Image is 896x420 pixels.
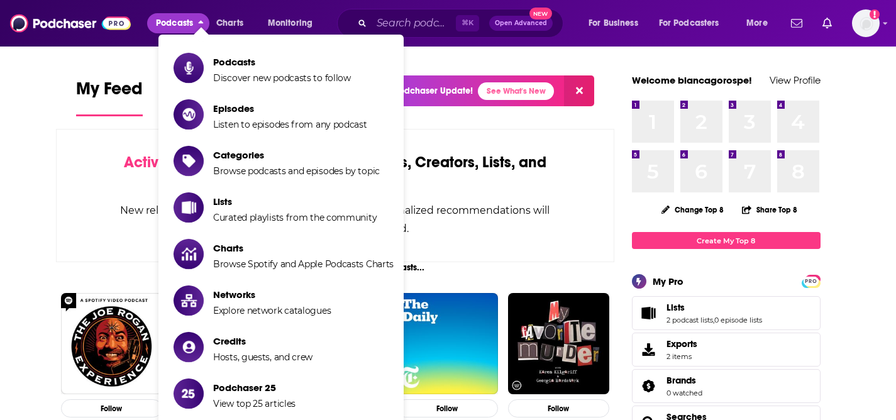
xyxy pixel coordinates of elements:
[632,369,821,403] span: Brands
[268,14,312,32] span: Monitoring
[489,16,553,31] button: Open AdvancedNew
[124,153,253,172] span: Activate your Feed
[666,302,685,313] span: Lists
[653,275,683,287] div: My Pro
[666,316,713,324] a: 2 podcast lists
[580,13,654,33] button: open menu
[213,258,394,270] span: Browse Spotify and Apple Podcasts Charts
[213,289,331,301] span: Networks
[666,352,697,361] span: 2 items
[714,316,762,324] a: 0 episode lists
[213,149,380,161] span: Categories
[636,304,661,322] a: Lists
[666,338,697,350] span: Exports
[589,14,638,32] span: For Business
[654,202,732,218] button: Change Top 8
[10,11,131,35] img: Podchaser - Follow, Share and Rate Podcasts
[741,197,798,222] button: Share Top 8
[632,296,821,330] span: Lists
[349,9,575,38] div: Search podcasts, credits, & more...
[738,13,783,33] button: open menu
[396,293,498,395] img: The Daily
[666,375,696,386] span: Brands
[666,375,702,386] a: Brands
[158,78,265,107] span: Popular Feed
[746,14,768,32] span: More
[213,382,296,394] span: Podchaser 25
[216,14,243,32] span: Charts
[666,389,702,397] a: 0 watched
[632,74,752,86] a: Welcome biancagorospe!
[508,399,610,417] button: Follow
[659,14,719,32] span: For Podcasters
[632,333,821,367] a: Exports
[495,20,547,26] span: Open Advanced
[852,9,880,37] button: Show profile menu
[158,78,265,116] a: Popular Feed
[119,201,551,238] div: New releases, episode reviews, guest credits, and personalized recommendations will begin to appe...
[76,78,143,116] a: My Feed
[61,399,163,417] button: Follow
[804,276,819,285] a: PRO
[786,13,807,34] a: Show notifications dropdown
[213,212,377,223] span: Curated playlists from the community
[636,341,661,358] span: Exports
[208,13,251,33] a: Charts
[508,293,610,395] img: My Favorite Murder with Karen Kilgariff and Georgia Hardstark
[213,305,331,316] span: Explore network catalogues
[870,9,880,19] svg: Add a profile image
[213,72,351,84] span: Discover new podcasts to follow
[213,335,312,347] span: Credits
[147,13,209,33] button: close menu
[817,13,837,34] a: Show notifications dropdown
[651,13,738,33] button: open menu
[478,82,554,100] a: See What's New
[213,398,296,409] span: View top 25 articles
[804,277,819,286] span: PRO
[632,232,821,249] a: Create My Top 8
[259,13,329,33] button: open menu
[213,242,394,254] span: Charts
[213,351,312,363] span: Hosts, guests, and crew
[666,302,762,313] a: Lists
[56,262,615,273] div: Not sure who to follow? Try these podcasts...
[372,13,456,33] input: Search podcasts, credits, & more...
[852,9,880,37] span: Logged in as biancagorospe
[156,14,193,32] span: Podcasts
[213,102,367,114] span: Episodes
[61,293,163,395] img: The Joe Rogan Experience
[213,165,380,177] span: Browse podcasts and episodes by topic
[396,399,498,417] button: Follow
[213,119,367,130] span: Listen to episodes from any podcast
[76,78,143,107] span: My Feed
[213,196,377,207] span: Lists
[456,15,479,31] span: ⌘ K
[529,8,552,19] span: New
[713,316,714,324] span: ,
[119,153,551,190] div: by following Podcasts, Creators, Lists, and other Users!
[636,377,661,395] a: Brands
[770,74,821,86] a: View Profile
[852,9,880,37] img: User Profile
[213,56,351,68] span: Podcasts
